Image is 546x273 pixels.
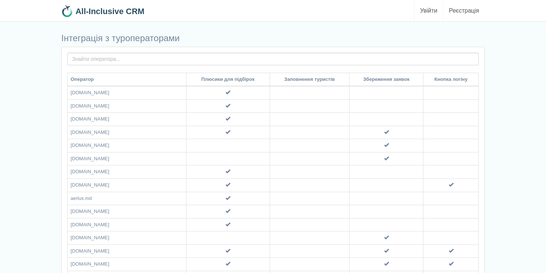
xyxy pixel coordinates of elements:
td: [DOMAIN_NAME] [68,258,186,271]
th: Оператор [68,73,186,86]
img: 32x32.png [61,5,73,17]
td: aerlux.md [68,192,186,205]
th: Збереження заявок [350,73,423,86]
td: [DOMAIN_NAME] [68,205,186,218]
td: [DOMAIN_NAME] [68,165,186,179]
h3: Інтеграція з туроператорами [61,33,485,43]
td: [DOMAIN_NAME] [68,218,186,231]
td: [DOMAIN_NAME] [68,113,186,126]
td: [DOMAIN_NAME] [68,139,186,152]
td: [DOMAIN_NAME] [68,244,186,258]
td: [DOMAIN_NAME] [68,152,186,165]
td: [DOMAIN_NAME] [68,126,186,139]
th: Кнопка логіну [423,73,479,86]
td: [DOMAIN_NAME] [68,99,186,113]
th: Заповнення туристів [270,73,350,86]
td: [DOMAIN_NAME] [68,179,186,192]
b: All-Inclusive CRM [75,7,144,16]
td: [DOMAIN_NAME] [68,86,186,99]
th: Плюсики для підбірок [186,73,270,86]
input: Знайти оператора... [67,53,479,65]
td: [DOMAIN_NAME] [68,231,186,245]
